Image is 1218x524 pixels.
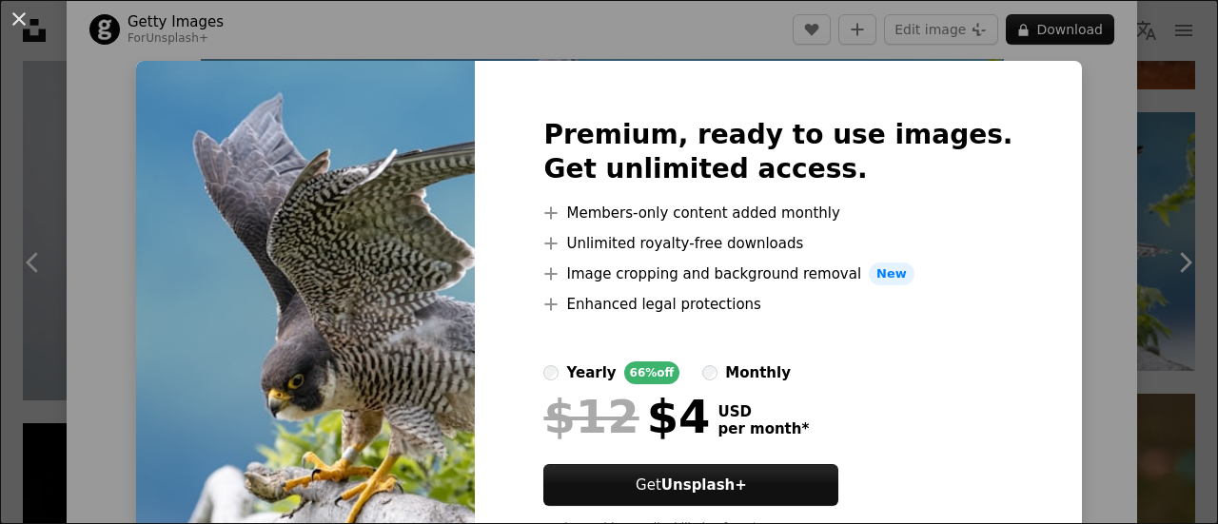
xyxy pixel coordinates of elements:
span: per month * [717,420,809,437]
div: $4 [543,392,710,441]
div: monthly [725,361,791,384]
strong: Unsplash+ [661,476,747,494]
li: Unlimited royalty-free downloads [543,232,1012,255]
span: USD [717,403,809,420]
li: Enhanced legal protections [543,293,1012,316]
li: Image cropping and background removal [543,262,1012,285]
div: yearly [566,361,616,384]
h2: Premium, ready to use images. Get unlimited access. [543,118,1012,186]
span: New [869,262,914,285]
input: monthly [702,365,717,380]
li: Members-only content added monthly [543,202,1012,224]
span: $12 [543,392,638,441]
button: GetUnsplash+ [543,464,838,506]
input: yearly66%off [543,365,559,380]
div: 66% off [624,361,680,384]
